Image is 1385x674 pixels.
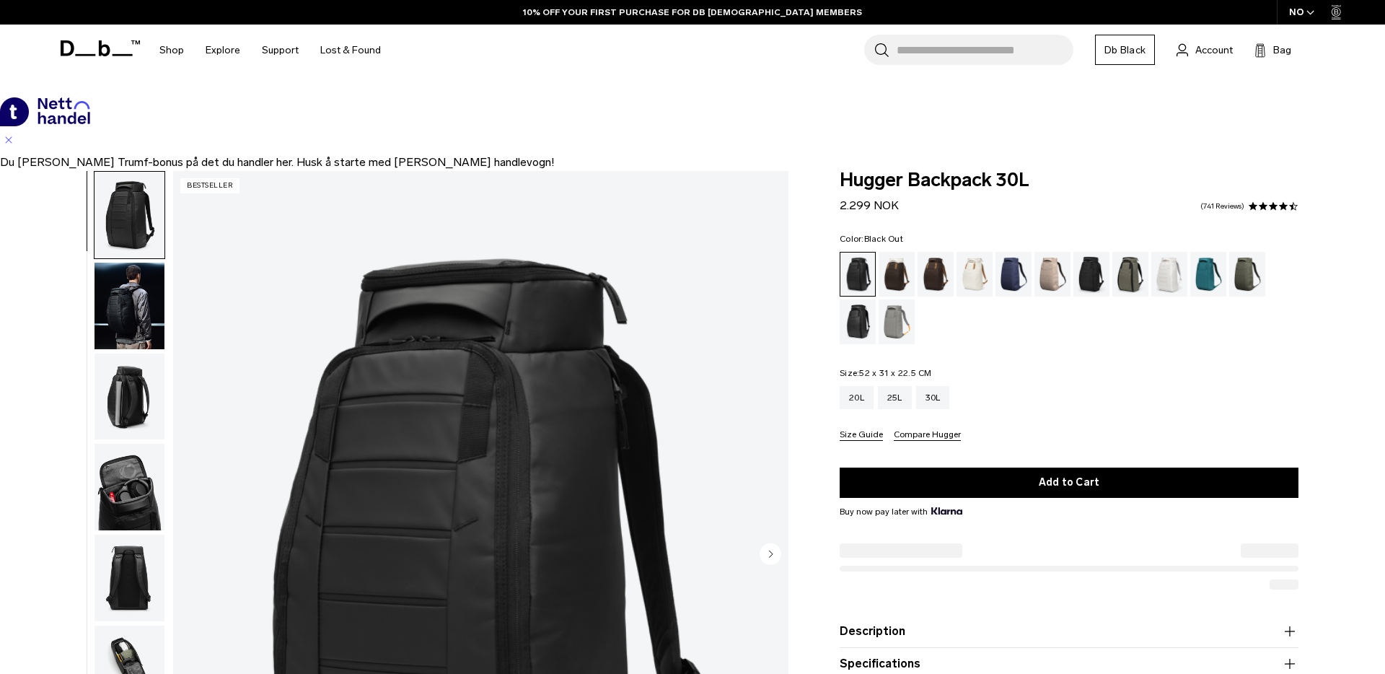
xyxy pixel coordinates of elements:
[931,507,962,515] img: {"height" => 20, "alt" => "Klarna"}
[840,386,874,409] a: 20L
[159,25,184,76] a: Shop
[995,252,1032,297] a: Blue Hour
[94,354,164,440] img: Hugger Backpack 30L Black Out
[957,252,993,297] a: Oatmilk
[840,369,932,377] legend: Size:
[864,234,903,244] span: Black Out
[1273,43,1291,58] span: Bag
[262,25,299,76] a: Support
[840,198,899,212] span: 2.299 NOK
[1200,203,1244,210] a: 741 reviews
[94,535,164,621] img: Hugger Backpack 30L Black Out
[1254,41,1291,58] button: Bag
[840,655,1298,673] button: Specifications
[916,386,950,409] a: 30L
[1190,252,1226,297] a: Midnight Teal
[840,299,876,344] a: Reflective Black
[149,25,392,76] nav: Main Navigation
[840,171,1298,190] span: Hugger Backpack 30L
[879,252,915,297] a: Cappuccino
[760,543,781,567] button: Next slide
[840,430,883,441] button: Size Guide
[878,386,912,409] a: 25L
[206,25,240,76] a: Explore
[1229,252,1265,297] a: Moss Green
[840,505,962,518] span: Buy now pay later with
[1112,252,1148,297] a: Forest Green
[1073,252,1109,297] a: Charcoal Grey
[94,263,164,349] img: Hugger Backpack 30L Black Out
[94,353,165,441] button: Hugger Backpack 30L Black Out
[840,468,1298,498] button: Add to Cart
[1095,35,1155,65] a: Db Black
[918,252,954,297] a: Espresso
[879,299,915,344] a: Sand Grey
[94,534,165,622] button: Hugger Backpack 30L Black Out
[859,368,931,378] span: 52 x 31 x 22.5 CM
[94,171,165,259] button: Hugger Backpack 30L Black Out
[840,252,876,297] a: Black Out
[320,25,381,76] a: Lost & Found
[1177,41,1233,58] a: Account
[523,6,862,19] a: 10% OFF YOUR FIRST PURCHASE FOR DB [DEMOGRAPHIC_DATA] MEMBERS
[894,430,961,441] button: Compare Hugger
[840,235,903,243] legend: Color:
[94,444,164,530] img: Hugger Backpack 30L Black Out
[94,262,165,350] button: Hugger Backpack 30L Black Out
[1151,252,1187,297] a: Clean Slate
[180,178,239,193] p: Bestseller
[94,443,165,531] button: Hugger Backpack 30L Black Out
[94,172,164,258] img: Hugger Backpack 30L Black Out
[1195,43,1233,58] span: Account
[840,623,1298,640] button: Description
[1034,252,1070,297] a: Fogbow Beige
